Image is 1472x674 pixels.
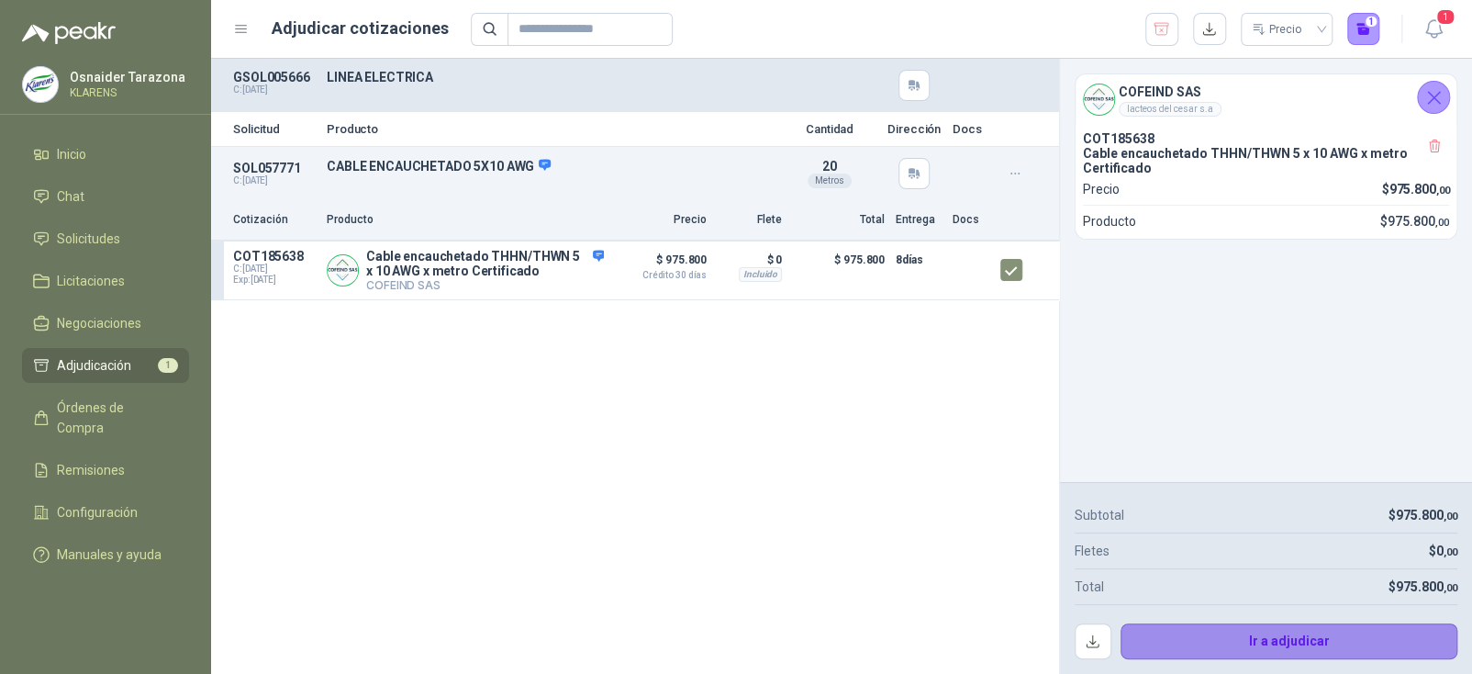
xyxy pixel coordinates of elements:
[784,123,875,135] p: Cantidad
[57,144,86,164] span: Inicio
[953,211,989,229] p: Docs
[22,390,189,445] a: Órdenes de Compra
[887,123,942,135] p: Dirección
[1083,211,1136,231] p: Producto
[1382,179,1450,199] p: $
[615,249,707,280] p: $ 975.800
[1396,508,1457,522] span: 975.800
[1075,541,1110,561] p: Fletes
[22,348,189,383] a: Adjudicación1
[328,255,358,286] img: Company Logo
[615,271,707,280] span: Crédito 30 días
[57,355,131,376] span: Adjudicación
[233,275,316,286] span: Exp: [DATE]
[1119,102,1221,117] div: lacteos del cesar s.a
[22,306,189,341] a: Negociaciones
[366,249,604,278] p: Cable encauchetado THHN/THWN 5 x 10 AWG x metro Certificado
[896,211,942,229] p: Entrega
[57,545,162,565] span: Manuales y ayuda
[233,249,316,264] p: COT185638
[22,179,189,214] a: Chat
[793,211,885,229] p: Total
[1435,8,1455,26] span: 1
[57,460,125,480] span: Remisiones
[272,16,449,41] h1: Adjudicar cotizaciones
[896,249,942,271] p: 8 días
[1388,577,1457,597] p: $
[22,453,189,488] a: Remisiones
[22,537,189,572] a: Manuales y ayuda
[1388,182,1449,197] span: 975.800
[57,502,138,522] span: Configuración
[22,221,189,256] a: Solicitudes
[718,249,782,271] p: $ 0
[1121,623,1458,660] button: Ir a adjudicar
[233,175,316,186] p: C: [DATE]
[366,278,604,292] p: COFEIND SAS
[793,249,885,292] p: $ 975.800
[808,174,852,188] div: Metros
[1444,582,1457,594] span: ,00
[22,22,116,44] img: Logo peakr
[233,84,316,95] p: C: [DATE]
[22,264,189,298] a: Licitaciones
[327,158,773,174] p: CABLE ENCAUCHETADO 5X10 AWG
[1429,541,1457,561] p: $
[70,87,185,98] p: KLARENS
[233,211,316,229] p: Cotización
[1083,146,1449,175] p: Cable encauchetado THHN/THWN 5 x 10 AWG x metro Certificado
[327,211,604,229] p: Producto
[57,398,172,438] span: Órdenes de Compra
[1435,185,1449,197] span: ,00
[1083,179,1120,199] p: Precio
[822,159,837,174] span: 20
[57,229,120,249] span: Solicitudes
[1380,211,1449,231] p: $
[57,313,141,333] span: Negociaciones
[1347,13,1380,46] button: 1
[233,161,316,175] p: SOL057771
[1436,544,1457,558] span: 0
[1075,577,1104,597] p: Total
[1252,16,1305,43] div: Precio
[1417,13,1450,46] button: 1
[1388,505,1457,525] p: $
[70,71,185,84] p: Osnaider Tarazona
[1388,214,1449,229] span: 975.800
[57,186,84,207] span: Chat
[1084,84,1114,115] img: Company Logo
[1435,217,1449,229] span: ,00
[57,271,125,291] span: Licitaciones
[1444,511,1457,522] span: ,00
[1083,131,1449,146] p: COT185638
[1075,505,1124,525] p: Subtotal
[327,123,773,135] p: Producto
[327,70,773,84] p: LINEA ELECTRICA
[22,137,189,172] a: Inicio
[23,67,58,102] img: Company Logo
[615,211,707,229] p: Precio
[1444,546,1457,558] span: ,00
[233,123,316,135] p: Solicitud
[953,123,989,135] p: Docs
[1417,81,1450,114] button: Cerrar
[1076,74,1456,124] div: Company LogoCOFEIND SASlacteos del cesar s.a
[158,358,178,373] span: 1
[718,211,782,229] p: Flete
[1119,82,1221,102] h4: COFEIND SAS
[233,70,316,84] p: GSOL005666
[22,495,189,530] a: Configuración
[739,267,782,282] div: Incluido
[1396,579,1457,594] span: 975.800
[233,264,316,275] span: C: [DATE]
